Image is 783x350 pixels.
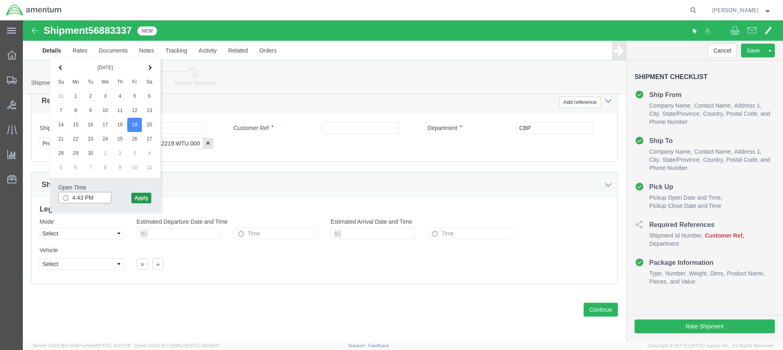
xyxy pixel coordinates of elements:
span: Copyright © [DATE]-[DATE] Agistix Inc., All Rights Reserved [648,342,773,349]
iframe: FS Legacy Container [23,20,783,341]
span: Alvaro Borbon [712,6,759,15]
span: [DATE] 09:39:01 [186,343,219,348]
span: Client: 2025.19.0-129fbcf [134,343,219,348]
span: Server: 2025.19.0-d447cefac8f [33,343,130,348]
a: Support [348,343,369,348]
img: logo [6,4,62,16]
a: Feedback [368,343,389,348]
button: [PERSON_NAME] [712,5,772,15]
span: [DATE] 10:47:06 [97,343,130,348]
